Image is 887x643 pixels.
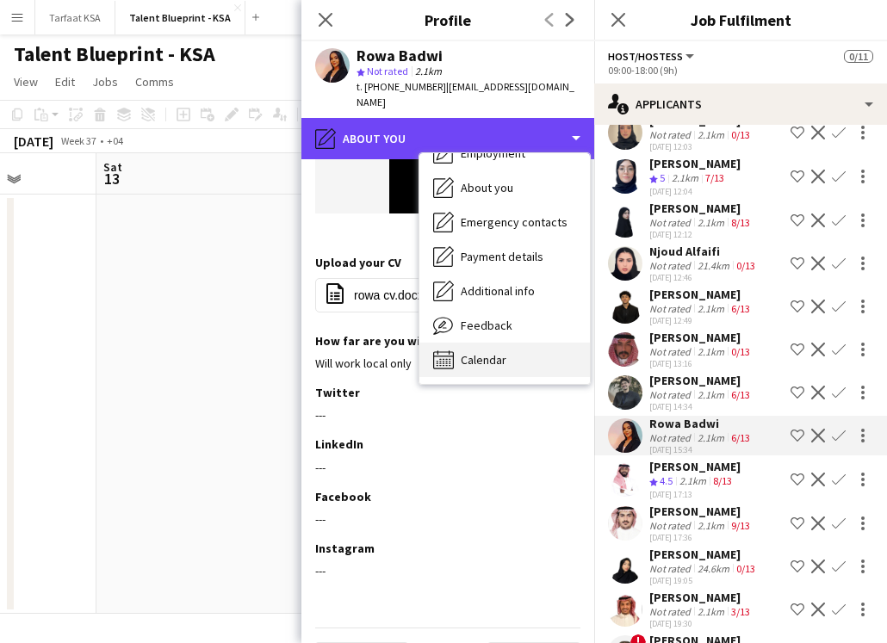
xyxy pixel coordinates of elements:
h1: Talent Blueprint - KSA [14,41,215,67]
div: [PERSON_NAME] [649,547,759,562]
div: 24.6km [694,562,733,575]
div: Payment details [419,239,590,274]
span: Edit [55,74,75,90]
span: Not rated [367,65,408,77]
div: [DATE] [14,133,53,150]
button: rowa cv.docx [315,278,580,312]
button: Tarfaat KSA [35,1,115,34]
div: About you [301,118,594,159]
h3: Twitter [315,385,360,400]
div: [DATE] 17:13 [649,489,741,500]
div: [DATE] 12:04 [649,186,741,197]
div: Not rated [649,562,694,575]
app-skills-label: 0/13 [731,345,750,358]
div: 2.1km [694,605,728,618]
div: [DATE] 15:34 [649,444,754,455]
div: 2.1km [694,388,728,401]
span: t. [PHONE_NUMBER] [357,80,446,93]
div: Not rated [649,388,694,401]
a: Edit [48,71,82,93]
app-skills-label: 3/13 [731,605,750,618]
div: [DATE] 13:16 [649,358,754,369]
h3: Upload your CV [315,255,401,270]
app-skills-label: 0/13 [736,562,755,575]
div: [PERSON_NAME] [649,287,754,302]
div: Employment [419,136,590,170]
div: +04 [107,134,123,147]
div: --- [315,407,580,423]
app-skills-label: 6/13 [731,302,750,315]
span: Employment [461,145,525,161]
a: Jobs [85,71,125,93]
div: Feedback [419,308,590,343]
app-skills-label: 6/13 [731,388,750,401]
div: Applicants [594,83,887,125]
div: [PERSON_NAME] [649,156,741,171]
div: --- [315,563,580,578]
div: [PERSON_NAME] [649,504,754,519]
h3: Job Fulfilment [594,9,887,31]
span: Emergency contacts [461,214,568,230]
div: [DATE] 17:36 [649,532,754,543]
app-skills-label: 6/13 [731,431,750,444]
button: Host/Hostess [608,50,697,63]
div: Not rated [649,259,694,272]
div: --- [315,511,580,527]
h3: How far are you willing to travel for work? [315,333,563,349]
div: [PERSON_NAME] [649,590,754,605]
span: Comms [135,74,174,90]
span: Calendar [461,352,506,368]
span: rowa cv.docx [354,288,424,302]
div: 21.4km [694,259,733,272]
div: [PERSON_NAME] [649,459,741,474]
div: Not rated [649,302,694,315]
app-skills-label: 8/13 [713,474,732,487]
button: Talent Blueprint - KSA [115,1,245,34]
div: [DATE] 19:05 [649,575,759,586]
span: About you [461,180,513,195]
span: Feedback [461,318,512,333]
app-skills-label: 0/13 [731,128,750,141]
div: 2.1km [694,302,728,315]
span: 2.1km [412,65,445,77]
h3: Profile [301,9,594,31]
div: Rowa Badwi [357,48,443,64]
div: [PERSON_NAME] [649,330,754,345]
span: Sat [103,159,122,175]
div: Calendar [419,343,590,377]
span: View [14,74,38,90]
span: Jobs [92,74,118,90]
div: Additional info [419,274,590,308]
app-skills-label: 0/13 [736,259,755,272]
div: 2.1km [694,431,728,444]
div: [DATE] 12:12 [649,229,754,240]
span: 0/11 [844,50,873,63]
div: Emergency contacts [419,205,590,239]
div: Not rated [649,216,694,229]
a: Comms [128,71,181,93]
h3: Instagram [315,541,375,556]
div: Not rated [649,605,694,618]
div: [DATE] 12:03 [649,141,754,152]
div: 2.1km [676,474,710,489]
div: 2.1km [694,345,728,358]
div: [DATE] 14:34 [649,401,754,412]
div: 2.1km [668,171,702,186]
app-skills-label: 8/13 [731,216,750,229]
div: [PERSON_NAME] [649,373,754,388]
div: Not rated [649,519,694,532]
span: 5 [660,171,665,184]
h3: LinkedIn [315,436,363,452]
span: Week 37 [57,134,100,147]
div: Not rated [649,128,694,141]
div: --- [315,460,580,475]
div: Will work local only [315,356,580,371]
a: View [7,71,45,93]
app-skills-label: 9/13 [731,519,750,532]
span: 13 [101,169,122,189]
div: [DATE] 12:49 [649,315,754,326]
div: [PERSON_NAME] [649,201,754,216]
span: Host/Hostess [608,50,683,63]
div: Not rated [649,345,694,358]
h3: Facebook [315,489,371,504]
